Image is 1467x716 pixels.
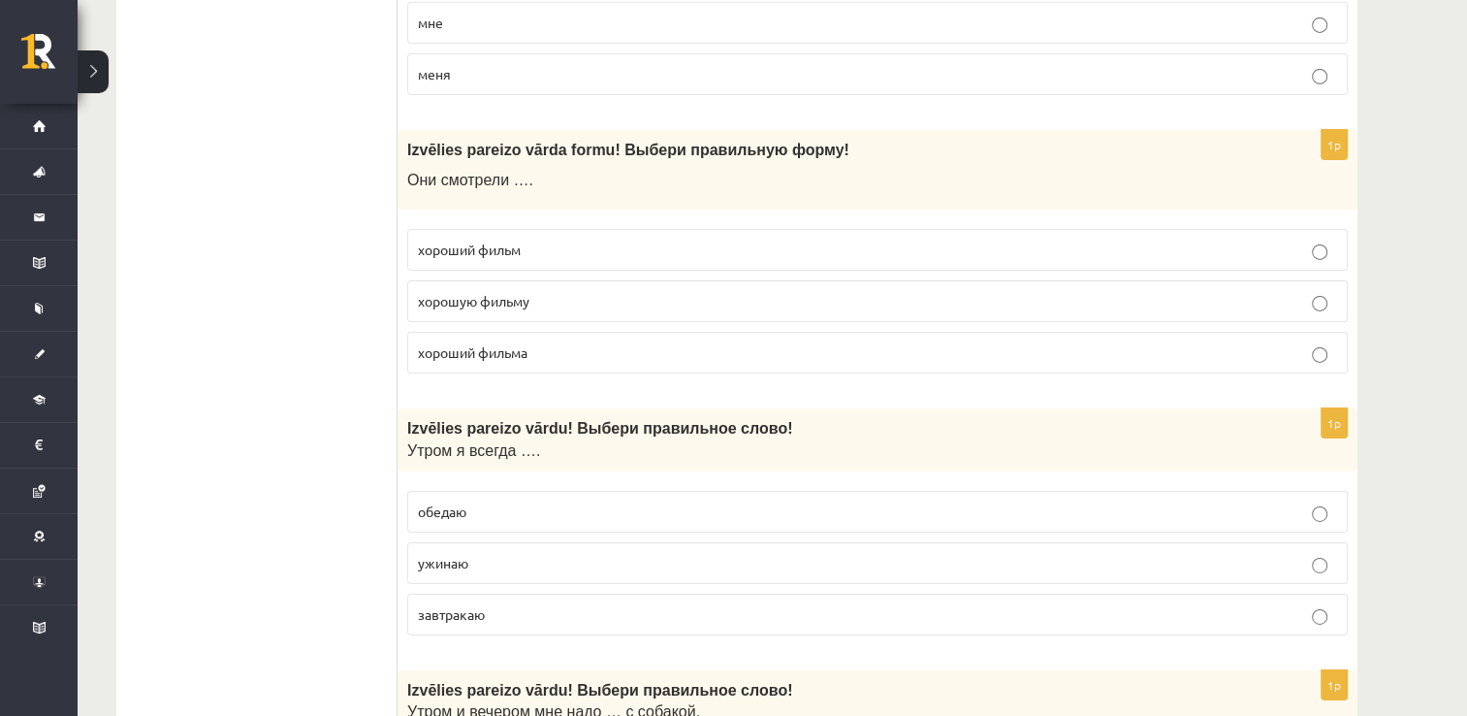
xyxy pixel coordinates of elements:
span: ое слово! [718,682,792,699]
p: 1p [1321,669,1348,700]
span: хороший фильм [418,241,521,258]
span: Они смотрели …. [407,172,533,188]
input: хороший фильм [1312,244,1327,260]
span: ужинаю [418,554,468,571]
input: ужинаю [1312,558,1327,573]
span: обедаю [418,503,466,520]
span: Утром я всегда …. [407,442,540,459]
input: меня [1312,69,1327,84]
span: Izvēlies pareizo vārdu! Выбери правильн [407,682,718,699]
span: хорошую фильму [418,292,529,309]
span: меня [418,65,451,82]
p: 1p [1321,129,1348,160]
span: Izvēlies pareizo vārdu! Выбери правильн [407,420,718,437]
input: мне [1312,17,1327,33]
input: завтракаю [1312,609,1327,625]
input: хорошую фильму [1312,296,1327,311]
input: хороший фильма [1312,347,1327,363]
input: обедаю [1312,506,1327,522]
span: хороший фильма [418,343,527,361]
span: ое слово! [718,420,792,437]
a: Rīgas 1. Tālmācības vidusskola [21,34,78,82]
span: Izvēlies pareizo vārda formu! Выбери правильную форму! [407,142,849,158]
span: завтракаю [418,605,485,623]
span: мне [418,14,443,31]
p: 1p [1321,407,1348,439]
